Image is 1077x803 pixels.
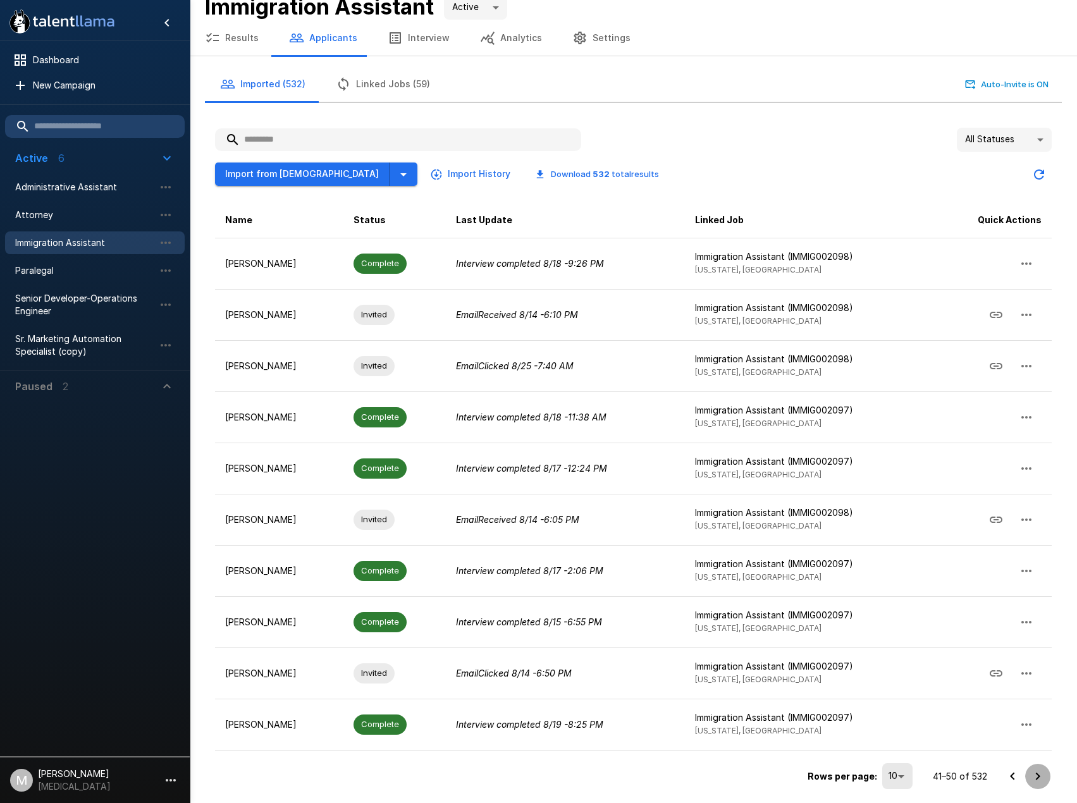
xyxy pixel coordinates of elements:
p: [PERSON_NAME] [225,667,333,680]
span: [US_STATE], [GEOGRAPHIC_DATA] [695,419,822,428]
span: Copy Interview Link [981,513,1011,524]
button: Results [190,20,274,56]
span: Copy Interview Link [981,359,1011,370]
i: Interview completed 8/18 - 9:26 PM [456,258,604,269]
button: Applicants [274,20,372,56]
span: [US_STATE], [GEOGRAPHIC_DATA] [695,265,822,274]
p: [PERSON_NAME] [225,718,333,731]
p: 41–50 of 532 [933,770,987,783]
span: [US_STATE], [GEOGRAPHIC_DATA] [695,726,822,735]
i: Interview completed 8/17 - 2:06 PM [456,565,603,576]
p: Immigration Assistant (IMMIG002098) [695,353,924,365]
span: [US_STATE], [GEOGRAPHIC_DATA] [695,316,822,326]
div: All Statuses [957,128,1052,152]
p: [PERSON_NAME] [225,616,333,628]
i: Email Clicked 8/14 - 6:50 PM [456,668,572,678]
p: Immigration Assistant (IMMIG002097) [695,711,924,724]
th: Status [343,202,446,238]
p: [PERSON_NAME] [225,565,333,577]
span: Invited [354,309,395,321]
button: Download 532 totalresults [526,164,669,184]
span: Complete [354,718,407,730]
span: Invited [354,513,395,525]
button: Settings [557,20,646,56]
span: Copy Interview Link [981,308,1011,319]
p: Immigration Assistant (IMMIG002098) [695,302,924,314]
p: Immigration Assistant (IMMIG002098) [695,506,924,519]
b: 532 [593,169,610,179]
span: Invited [354,360,395,372]
p: [PERSON_NAME] [225,257,333,270]
span: [US_STATE], [GEOGRAPHIC_DATA] [695,623,822,633]
button: Updated Today - 1:55 PM [1026,162,1052,187]
span: [US_STATE], [GEOGRAPHIC_DATA] [695,521,822,530]
p: Immigration Assistant (IMMIG002097) [695,609,924,622]
i: Email Clicked 8/25 - 7:40 AM [456,360,574,371]
span: Copy Interview Link [981,666,1011,677]
span: Complete [354,565,407,577]
button: Interview [372,20,465,56]
p: [PERSON_NAME] [225,513,333,526]
button: Imported (532) [205,66,321,102]
p: Immigration Assistant (IMMIG002097) [695,660,924,673]
p: Immigration Assistant (IMMIG002097) [695,455,924,468]
p: Immigration Assistant (IMMIG002097) [695,558,924,570]
p: [PERSON_NAME] [225,462,333,475]
span: [US_STATE], [GEOGRAPHIC_DATA] [695,572,822,582]
p: Rows per page: [808,770,877,783]
p: [PERSON_NAME] [225,309,333,321]
th: Quick Actions [934,202,1052,238]
span: Complete [354,411,407,423]
i: Interview completed 8/18 - 11:38 AM [456,412,606,422]
span: Complete [354,616,407,628]
button: Auto-Invite is ON [963,75,1052,94]
p: [PERSON_NAME] [225,411,333,424]
p: Immigration Assistant (IMMIG002097) [695,404,924,417]
div: 10 [882,763,913,788]
i: Interview completed 8/19 - 8:25 PM [456,719,603,730]
span: Complete [354,462,407,474]
i: Interview completed 8/17 - 12:24 PM [456,463,607,474]
button: Analytics [465,20,557,56]
p: [PERSON_NAME] [225,360,333,372]
th: Name [215,202,343,238]
button: Linked Jobs (59) [321,66,445,102]
button: Go to previous page [1000,764,1025,789]
th: Last Update [446,202,686,238]
span: [US_STATE], [GEOGRAPHIC_DATA] [695,367,822,377]
p: Immigration Assistant (IMMIG002098) [695,250,924,263]
span: [US_STATE], [GEOGRAPHIC_DATA] [695,470,822,479]
button: Import History [428,162,515,186]
button: Go to next page [1025,764,1050,789]
span: Invited [354,667,395,679]
i: Email Received 8/14 - 6:05 PM [456,514,579,525]
span: [US_STATE], [GEOGRAPHIC_DATA] [695,675,822,684]
i: Email Received 8/14 - 6:10 PM [456,309,578,320]
button: Import from [DEMOGRAPHIC_DATA] [215,162,390,186]
i: Interview completed 8/15 - 6:55 PM [456,616,602,627]
span: Complete [354,257,407,269]
th: Linked Job [685,202,934,238]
